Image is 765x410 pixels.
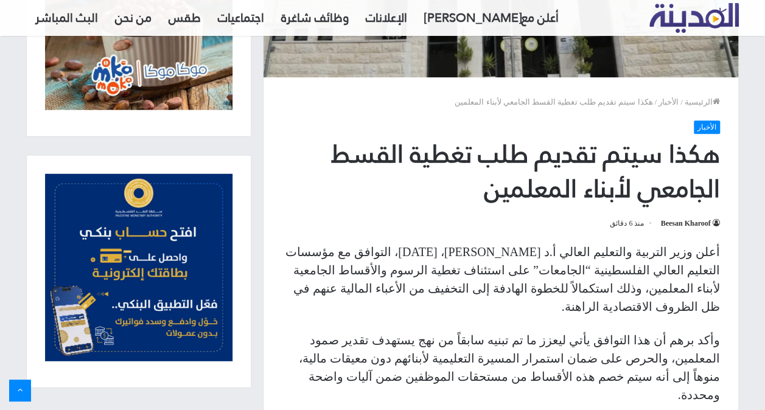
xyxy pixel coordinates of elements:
[282,137,720,207] h1: هكذا سيتم تقديم طلب تغطية القسط الجامعي لأبناء المعلمين
[685,97,720,106] a: الرئيسية
[660,219,719,228] a: Beesan Kharoof
[654,97,657,106] em: /
[680,97,683,106] em: /
[282,331,720,404] p: وأكد برهم أن هذا التوافق يأتي ليعزز ما تم تبنيه سابقاً من نهج يستهدف تقدير صمود المعلمين، والحرص ...
[694,120,720,134] a: الأخبار
[649,4,739,33] a: تلفزيون المدينة
[455,97,652,106] span: هكذا سيتم تقديم طلب تغطية القسط الجامعي لأبناء المعلمين
[282,243,720,316] p: أعلن وزير التربية والتعليم العالي أ.د [PERSON_NAME]، [DATE]، التوافق مع مؤسسات التعليم العالي الف...
[610,216,653,231] span: منذ 6 دقائق
[658,97,679,106] a: الأخبار
[649,3,739,33] img: تلفزيون المدينة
